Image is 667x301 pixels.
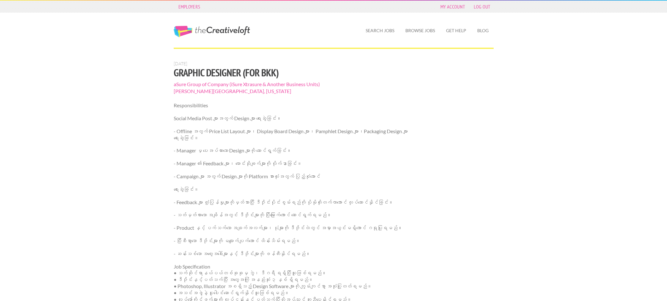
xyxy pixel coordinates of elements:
p: Social Media Post များအတွက် Design များ ရေးဆွဲခြင်း။ [174,115,411,122]
p: - Product နှင့် ပက်သက်သော အချက်အလက်များ၊ ပုံများကို ဒီဇိုင်းထဲတွင် အမှားအယွင်းမရှိအောင် ဂရုပြုရမည်။ [174,225,411,231]
p: Responsibilities [174,102,411,109]
a: Employers [175,2,204,11]
a: Blog [472,23,494,38]
p: - Offline အတွက် Price List Layout များ၊ Display Board Design များ၊ Pamphlet Design များ၊Packaging... [174,128,411,141]
a: Search Jobs [361,23,399,38]
p: - ပြီးစီးသွားသော ဒီဇိုင်းများကို မပျောက်ပျက်အောင် ထိန်းသိမ်းရမည်။ [174,238,411,244]
a: The Creative Loft [174,26,250,37]
p: - Manager မှ ပေးအပ်ထားသော Design များကို ဆောင်ရွက်ခြင်း။ [174,147,411,154]
p: - Manager ၏ Feedback များ၊ တောင်းဆိုချက်များကို လိုက်နာခြင်း။ [174,160,411,167]
a: Log Out [471,2,493,11]
p: - Campaign များ အတွက် Design များကို Platform အားလုံးအတွက် ပြည့်စုံအောင် [174,173,411,180]
p: - Feedback များ တုံ့ပြန်မှုများကိုမှတ်သားပြီး ဒီဇိုင်းပိုင်းစွမ်းရည်ကို ပိုမိုတိုးတက်လာအောင် လုပ်... [174,199,411,206]
a: Get Help [441,23,471,38]
a: My Account [437,2,468,11]
p: - သတ်မှတ်ထားသော အချိန်အတွင်း ဒီဇိုင်းများကို ပြီးမြောက်အောင် ဆောင်ရွက်ရမည်။ [174,212,411,218]
a: Browse Jobs [400,23,440,38]
span: [DATE] [174,61,187,66]
p: - ဆန်းသစ်သော အတွေးအခေါ်များနှင့် ဒီဇိုင်းများကို ဖန်တီးနိုင်ရမည်။ [174,251,411,257]
h1: Graphic Designer (For BKK) [174,67,411,78]
span: [PERSON_NAME][GEOGRAPHIC_DATA], [US_STATE] [174,88,411,95]
p: ရေးဆွဲခြင်း။ [174,186,411,193]
span: aSure Group of Company (iSure Xtrasure & Another Business Units) [174,81,411,88]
